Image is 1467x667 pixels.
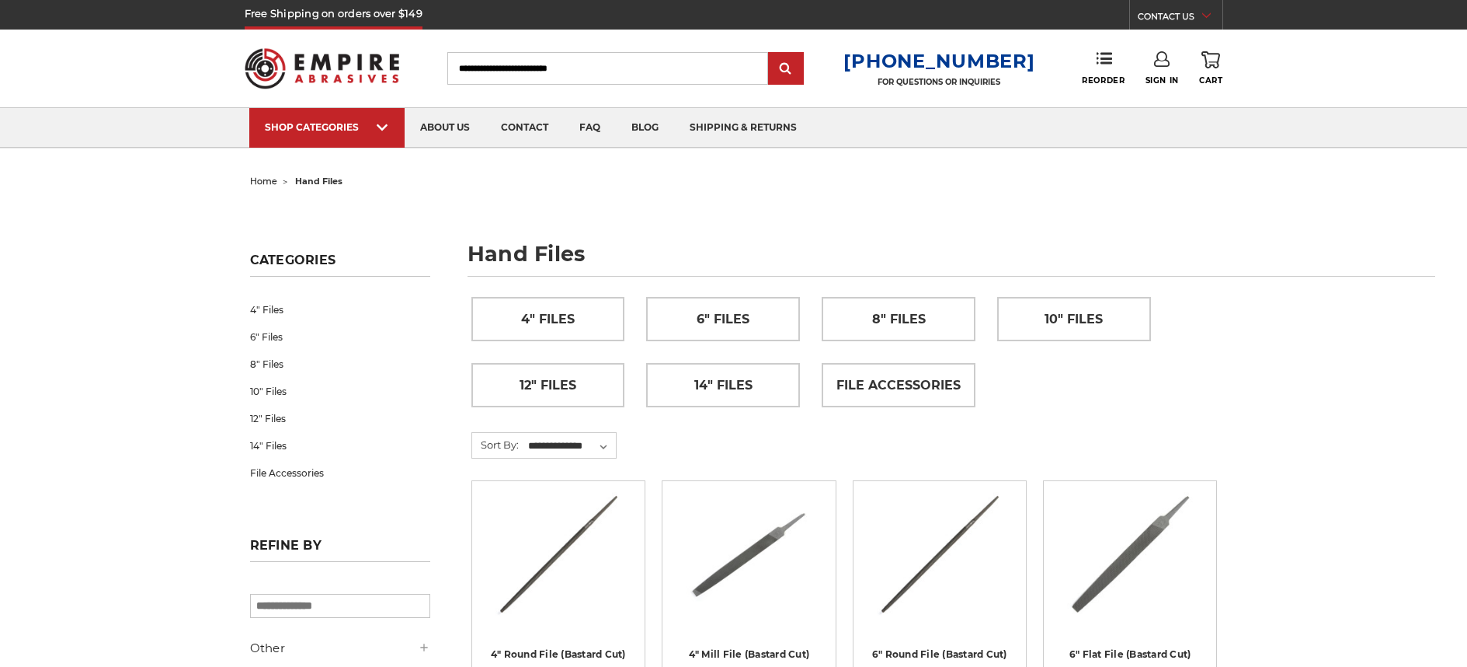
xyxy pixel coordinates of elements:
a: 10" Files [250,378,430,405]
a: 12" Files [472,364,624,407]
a: shipping & returns [674,108,812,148]
a: File Accessories [250,459,430,487]
span: Reorder [1082,75,1125,86]
a: 4" Files [250,296,430,323]
a: 4 Inch Round File Bastard Cut, Double Cut [483,492,634,643]
span: 14" Files [694,372,753,399]
span: 4" Files [521,306,575,333]
span: Sign In [1145,75,1179,86]
h5: Refine by [250,538,430,562]
h5: Other [250,639,430,658]
a: 6 Inch Round File Bastard Cut, Double Cut [864,492,1015,643]
a: faq [564,108,616,148]
select: Sort By: [526,435,616,458]
a: Reorder [1082,51,1125,85]
a: contact [485,108,564,148]
a: 4" Round File (Bastard Cut) [491,648,626,660]
img: 6 Inch Round File Bastard Cut, Double Cut [877,492,1003,616]
a: CONTACT US [1138,8,1222,30]
a: [PHONE_NUMBER] [843,50,1034,72]
img: Empire Abrasives [245,38,400,99]
a: 6" Files [250,323,430,351]
span: 10" Files [1045,306,1103,333]
span: Cart [1199,75,1222,86]
span: 8" Files [872,306,926,333]
a: 8" Files [250,351,430,378]
input: Submit [770,54,801,85]
a: File Accessories [822,364,975,407]
a: 4" Mill File Bastard Cut [673,492,824,643]
span: File Accessories [836,372,961,399]
a: 10" Files [998,298,1150,340]
a: 12" Files [250,405,430,432]
a: home [250,176,277,187]
img: 4" Mill File Bastard Cut [687,492,811,616]
a: 4" Files [472,298,624,340]
p: FOR QUESTIONS OR INQUIRIES [843,77,1034,87]
span: 12" Files [520,372,576,399]
a: Cart [1199,51,1222,86]
a: 6" Flat File (Bastard Cut) [1069,648,1191,660]
a: 4" Mill File (Bastard Cut) [689,648,810,660]
h5: Categories [250,253,430,277]
a: 14" Files [647,364,799,407]
a: about us [405,108,485,148]
span: hand files [295,176,342,187]
a: 6" Round File (Bastard Cut) [872,648,1007,660]
a: 14" Files [250,432,430,459]
img: 4 Inch Round File Bastard Cut, Double Cut [495,492,621,616]
a: 6" Flat Bastard File [1055,492,1205,643]
span: 6" Files [697,306,749,333]
h1: hand files [468,243,1435,277]
a: 6" Files [647,298,799,340]
label: Sort By: [472,433,519,456]
img: 6" Flat Bastard File [1067,492,1193,616]
a: 8" Files [822,298,975,340]
a: blog [616,108,674,148]
div: SHOP CATEGORIES [265,121,389,133]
